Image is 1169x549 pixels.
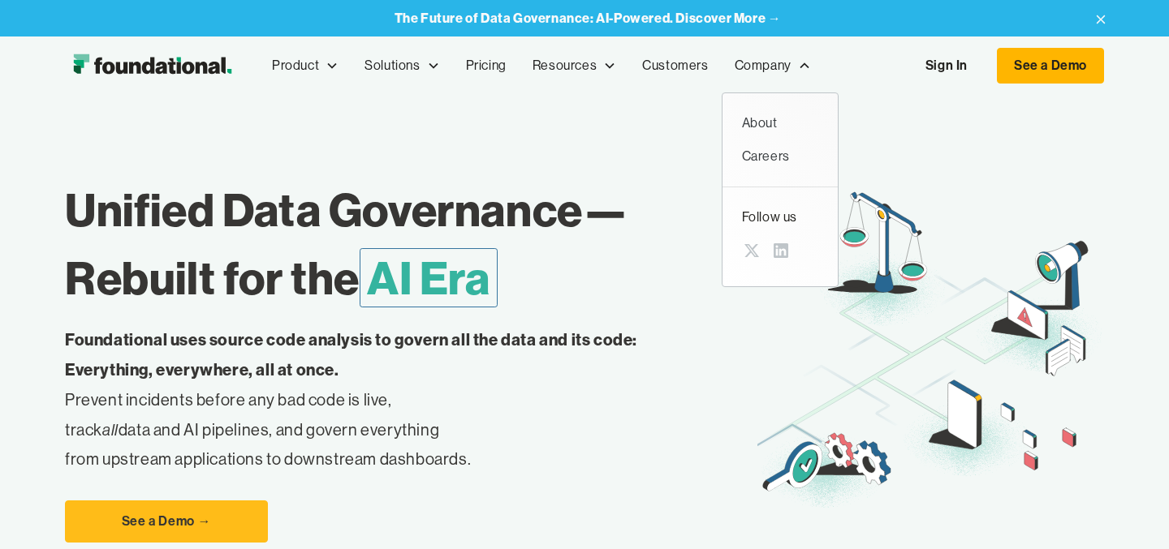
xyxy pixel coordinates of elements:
[259,39,352,92] div: Product
[742,146,818,167] div: Careers
[629,39,721,92] a: Customers
[453,39,520,92] a: Pricing
[909,49,984,83] a: Sign In
[102,419,119,440] em: all
[722,39,824,92] div: Company
[65,176,757,312] h1: Unified Data Governance— Rebuilt for the
[65,49,239,82] img: Foundational Logo
[997,48,1104,84] a: See a Demo
[395,10,782,26] strong: The Future of Data Governance: AI-Powered. Discover More →
[365,55,420,76] div: Solutions
[65,325,688,474] p: Prevent incidents before any bad code is live, track data and AI pipelines, and govern everything...
[533,55,597,76] div: Resources
[520,39,629,92] div: Resources
[352,39,452,92] div: Solutions
[360,248,498,307] span: AI Era
[65,49,239,82] a: home
[729,106,831,140] a: About
[742,113,818,134] div: About
[729,139,831,174] a: Careers
[395,11,782,26] a: The Future of Data Governance: AI-Powered. Discover More →
[65,329,637,380] strong: Foundational uses source code analysis to govern all the data and its code: Everything, everywher...
[65,500,268,543] a: See a Demo →
[735,55,792,76] div: Company
[742,207,818,228] div: Follow us
[722,92,839,287] nav: Company
[272,55,319,76] div: Product
[1088,471,1169,549] iframe: Chat Widget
